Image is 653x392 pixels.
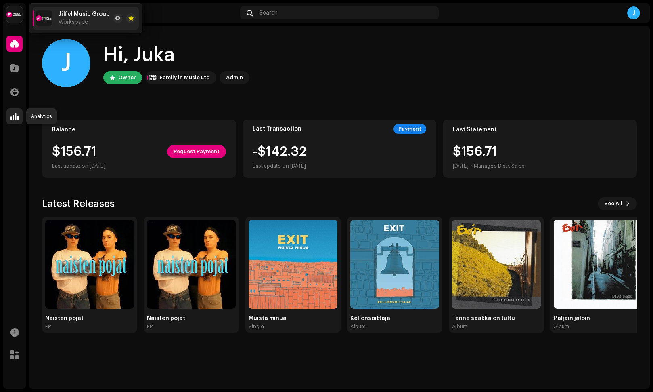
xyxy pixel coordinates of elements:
div: Naisten pojat [147,315,236,322]
div: Kellonsoittaja [350,315,439,322]
div: Paljain jaloin [554,315,643,322]
div: EP [45,323,51,330]
img: 166d98b7-10ff-45f2-a7c2-173cd52205e3 [350,220,439,309]
re-o-card-value: Balance [42,120,236,178]
span: Jiffel Music Group [59,11,110,17]
span: See All [604,196,622,212]
img: ba434c0e-adff-4f5d-92d2-2f2b5241b264 [147,73,157,82]
div: J [627,6,640,19]
div: J [42,39,90,87]
img: 43ce8a66-874c-4429-b8ab-6400e00c8547 [45,220,134,309]
img: 5d58f9b1-bd05-4867-9c4b-02daed9940ab [452,220,541,309]
div: Balance [52,126,226,133]
re-o-card-value: Last Statement [443,120,637,178]
div: Last update on [DATE] [52,161,226,171]
div: EP [147,323,153,330]
div: Family in Music Ltd [160,73,210,82]
div: Tänne saakka on tultu [452,315,541,322]
div: • [470,161,472,171]
div: Owner [118,73,136,82]
span: Search [259,10,278,16]
span: Request Payment [174,143,220,160]
div: Last update on [DATE] [253,161,307,171]
img: ba434c0e-adff-4f5d-92d2-2f2b5241b264 [6,6,23,23]
img: ba434c0e-adff-4f5d-92d2-2f2b5241b264 [36,10,52,26]
div: Album [452,323,467,330]
div: Payment [393,124,426,134]
span: Workspace [59,19,88,25]
img: 100f40f6-4942-43b7-89a9-537595868ec9 [147,220,236,309]
div: Last Transaction [253,126,301,132]
div: Album [350,323,366,330]
div: Album [554,323,569,330]
div: Naisten pojat [45,315,134,322]
img: 288603b1-20a3-41ab-96a2-171782112236 [249,220,337,309]
div: Admin [226,73,243,82]
div: Muista minua [249,315,337,322]
button: Request Payment [167,145,226,158]
div: Hi, Juka [103,42,249,68]
div: Single [249,323,264,330]
button: See All [598,197,637,210]
div: Managed Distr. Sales [474,161,525,171]
div: [DATE] [453,161,469,171]
img: 22130b82-ab87-48cb-a78e-29fb3323e6c5 [554,220,643,309]
div: Last Statement [453,126,627,133]
h3: Latest Releases [42,197,115,210]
